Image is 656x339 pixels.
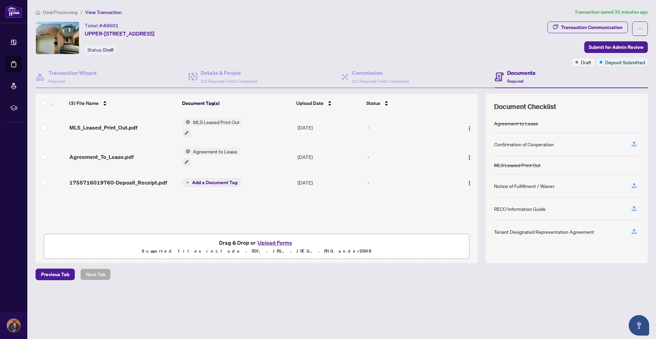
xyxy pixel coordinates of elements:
img: Logo [467,155,472,160]
span: 48601 [103,23,119,29]
div: Notice of Fulfillment / Waiver [494,182,555,190]
span: Deposit Submitted [605,58,645,66]
span: Required [49,79,65,84]
td: [DATE] [295,142,365,172]
span: Upload Date [296,99,324,107]
th: Upload Date [293,94,364,113]
span: 1755716019760-Deposit_Receipt.pdf [69,178,167,187]
div: Ticket #: [85,22,119,29]
th: Document Tag(s) [179,94,293,113]
span: MLS_Leased_Print_Out.pdf [69,123,137,132]
div: - [368,153,450,161]
h4: Commission [352,69,409,77]
span: Previous Tab [41,269,69,280]
td: [DATE] [295,113,365,142]
span: Draft [103,47,114,53]
button: Logo [464,151,475,162]
span: Deal Processing [43,9,78,15]
button: Upload Forms [256,238,294,247]
img: Logo [467,126,472,131]
div: Status: [85,45,117,54]
span: ellipsis [638,26,642,31]
span: Agreement_To_Lease.pdf [69,153,134,161]
div: Transaction Communication [561,22,623,33]
button: Add a Document Tag [183,178,241,187]
div: - [368,124,450,131]
button: Previous Tab [36,269,75,280]
span: Add a Document Tag [192,180,237,185]
h4: Transaction Wizard [49,69,97,77]
th: (3) File Name [66,94,179,113]
img: Profile Icon [7,319,20,332]
span: Draft [581,58,591,66]
button: Status IconMLS Leased Print Out [183,118,242,137]
button: Open asap [629,315,649,336]
span: Submit for Admin Review [589,42,643,53]
button: Logo [464,177,475,188]
img: Status Icon [183,118,190,126]
div: Confirmation of Cooperation [494,140,554,148]
img: logo [5,5,22,18]
article: Transaction saved 35 minutes ago [575,8,648,16]
li: / [80,8,82,16]
div: MLS Leased Print Out [494,161,541,169]
span: Agreement to Lease [190,148,240,155]
span: 1/1 Required Fields Completed [352,79,409,84]
span: home [36,10,40,15]
span: UPPER-[STREET_ADDRESS] [85,29,154,38]
div: RECO Information Guide [494,205,546,213]
span: Drag & Drop orUpload FormsSupported files include .PDF, .JPG, .JPEG, .PNG under25MB [44,234,469,259]
h4: Details & People [201,69,257,77]
td: [DATE] [295,172,365,193]
img: Logo [467,180,472,186]
span: View Transaction [85,9,122,15]
span: Drag & Drop or [219,238,294,247]
span: Document Checklist [494,102,556,111]
h4: Documents [507,69,535,77]
button: Submit for Admin Review [584,41,648,53]
img: IMG-W12323294_1.jpg [36,22,79,54]
div: Tenant Designated Representation Agreement [494,228,594,235]
button: Status IconAgreement to Lease [183,148,240,166]
th: Status [364,94,451,113]
span: 2/2 Required Fields Completed [201,79,257,84]
img: Status Icon [183,148,190,155]
p: Supported files include .PDF, .JPG, .JPEG, .PNG under 25 MB [48,247,465,255]
span: (3) File Name [69,99,99,107]
button: Logo [464,122,475,133]
button: Next Tab [80,269,111,280]
button: Transaction Communication [547,22,628,33]
span: MLS Leased Print Out [190,118,242,126]
button: Add a Document Tag [183,178,241,187]
div: - [368,179,450,186]
span: Status [366,99,380,107]
span: plus [186,181,189,184]
div: Agreement to Lease [494,120,538,127]
span: Required [507,79,523,84]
